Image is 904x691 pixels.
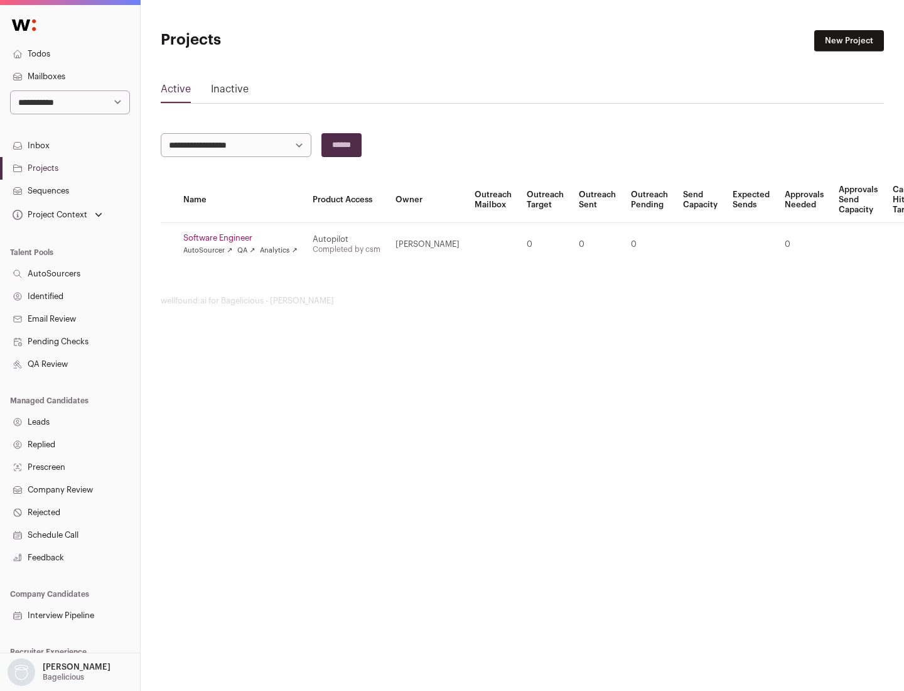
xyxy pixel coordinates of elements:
[5,13,43,38] img: Wellfound
[814,30,884,52] a: New Project
[519,177,571,223] th: Outreach Target
[388,223,467,266] td: [PERSON_NAME]
[237,246,255,256] a: QA ↗
[571,223,623,266] td: 0
[777,223,831,266] td: 0
[176,177,305,223] th: Name
[388,177,467,223] th: Owner
[675,177,725,223] th: Send Capacity
[43,662,110,672] p: [PERSON_NAME]
[313,246,380,253] a: Completed by csm
[211,82,249,102] a: Inactive
[305,177,388,223] th: Product Access
[831,177,885,223] th: Approvals Send Capacity
[183,233,298,243] a: Software Engineer
[777,177,831,223] th: Approvals Needed
[161,30,402,50] h1: Projects
[10,210,87,220] div: Project Context
[10,206,105,224] button: Open dropdown
[313,234,380,244] div: Autopilot
[519,223,571,266] td: 0
[623,177,675,223] th: Outreach Pending
[161,82,191,102] a: Active
[467,177,519,223] th: Outreach Mailbox
[43,672,84,682] p: Bagelicious
[183,246,232,256] a: AutoSourcer ↗
[5,658,113,686] button: Open dropdown
[623,223,675,266] td: 0
[571,177,623,223] th: Outreach Sent
[161,296,884,306] footer: wellfound:ai for Bagelicious - [PERSON_NAME]
[260,246,297,256] a: Analytics ↗
[725,177,777,223] th: Expected Sends
[8,658,35,686] img: nopic.png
